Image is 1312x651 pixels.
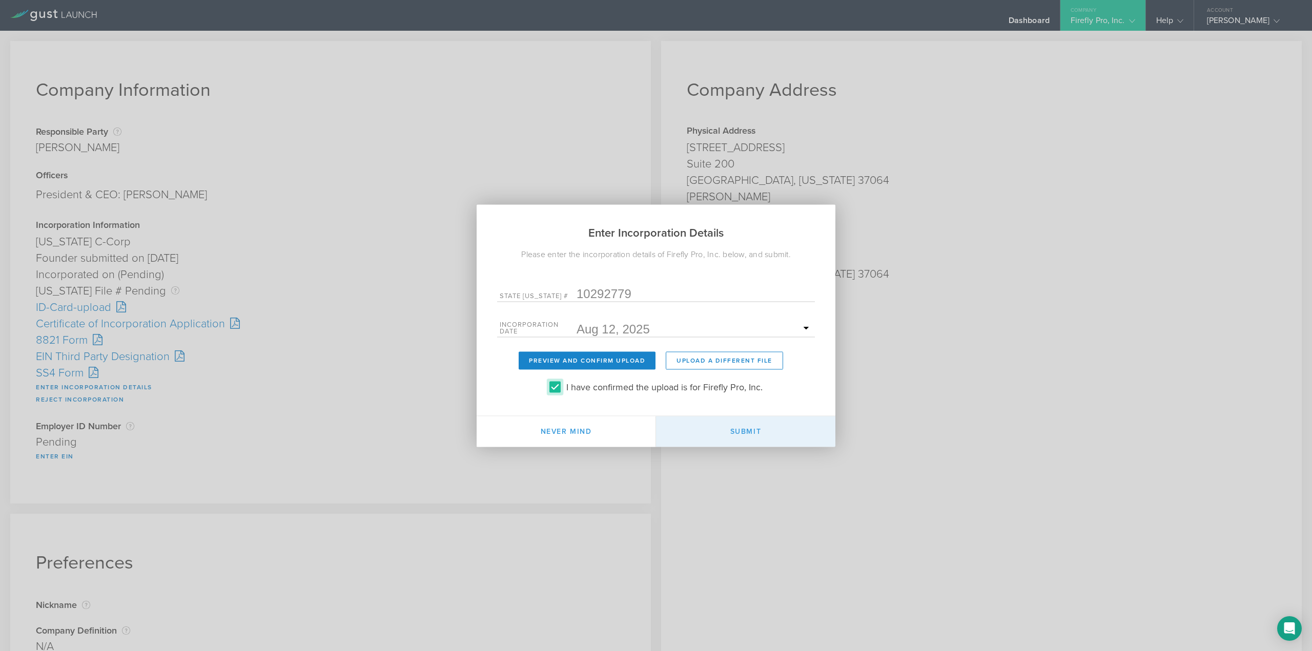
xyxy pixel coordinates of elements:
[577,321,812,337] input: Required
[477,204,835,248] h2: Enter Incorporation Details
[519,351,655,369] button: Preview and Confirm Upload
[500,321,577,337] label: Incorporation Date
[500,292,577,301] label: State [US_STATE] #
[477,248,835,260] div: Please enter the incorporation details of Firefly Pro, Inc. below, and submit.
[577,286,812,301] input: Required
[1277,616,1302,641] div: Open Intercom Messenger
[477,416,656,447] button: Never mind
[666,351,783,369] button: Upload a different File
[566,379,763,393] label: I have confirmed the upload is for Firefly Pro, Inc.
[656,416,835,447] button: Submit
